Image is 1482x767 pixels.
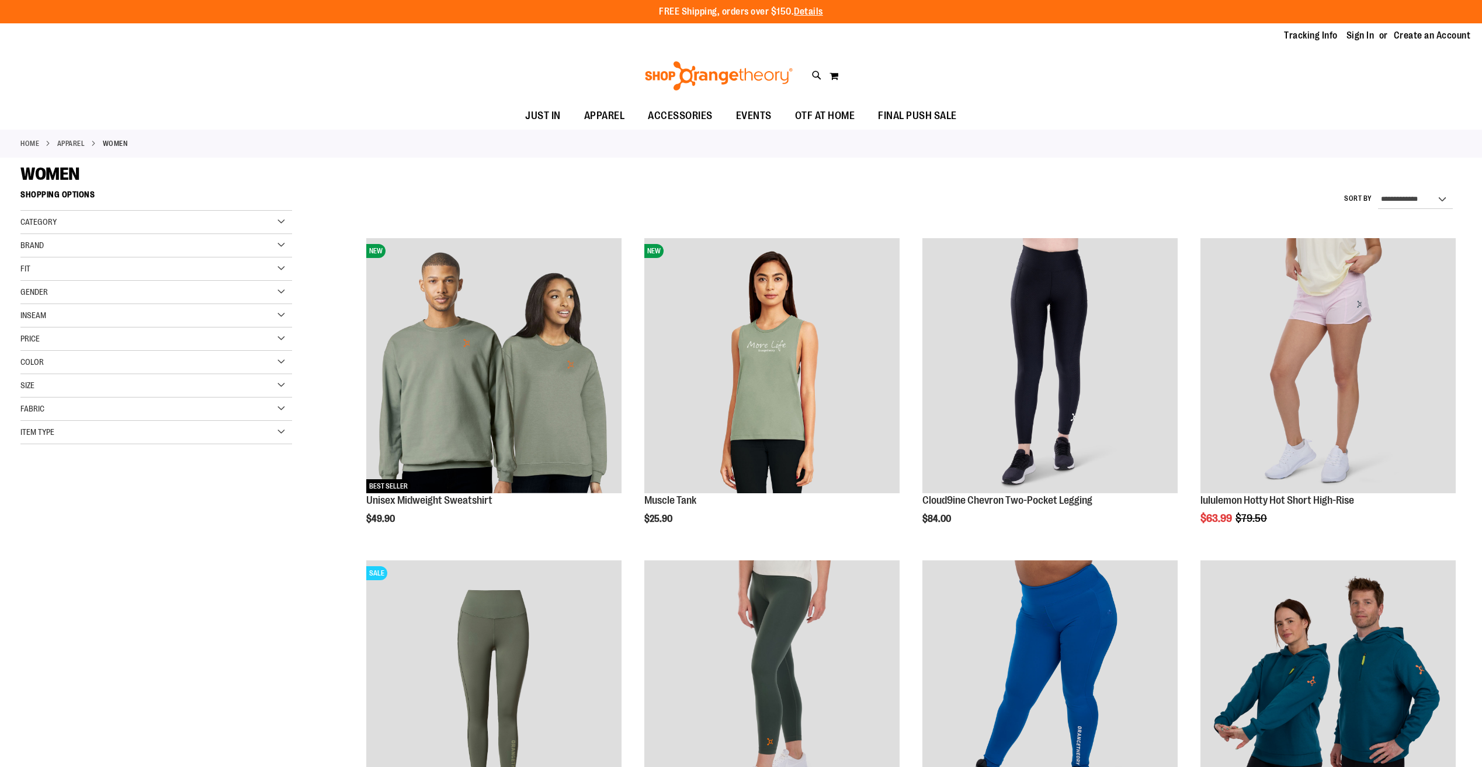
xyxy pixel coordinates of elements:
div: product [638,232,905,554]
a: Cloud9ine Chevron Two-Pocket Legging [922,238,1178,495]
span: JUST IN [525,103,561,129]
img: Muscle Tank [644,238,900,493]
span: Category [20,217,57,226]
a: Sign In [1346,29,1375,42]
label: Sort By [1344,194,1372,204]
a: lululemon Hotty Hot Short High-Rise [1200,494,1354,506]
a: Muscle Tank [644,494,696,506]
span: Item Type [20,427,54,437]
a: JUST IN [513,103,572,130]
a: Tracking Info [1284,29,1338,42]
span: BEST SELLER [366,479,411,493]
a: Cloud9ine Chevron Two-Pocket Legging [922,494,1092,506]
span: $79.50 [1235,513,1269,524]
img: Shop Orangetheory [643,61,794,90]
a: Muscle TankNEW [644,238,900,495]
img: lululemon Hotty Hot Short High-Rise [1200,238,1456,493]
span: Fabric [20,404,44,413]
a: Home [20,138,39,149]
span: Gender [20,287,48,297]
strong: WOMEN [103,138,128,149]
a: Unisex Midweight Sweatshirt [366,494,492,506]
a: lululemon Hotty Hot Short High-Rise [1200,238,1456,495]
span: OTF AT HOME [795,103,855,129]
p: FREE Shipping, orders over $150. [659,5,823,19]
div: product [360,232,627,554]
img: Cloud9ine Chevron Two-Pocket Legging [922,238,1178,493]
span: $63.99 [1200,513,1234,524]
span: $84.00 [922,514,953,524]
span: SALE [366,566,387,580]
span: Brand [20,240,44,250]
img: Unisex Midweight Sweatshirt [366,238,622,493]
span: NEW [366,244,386,258]
span: WOMEN [20,164,79,184]
span: NEW [644,244,664,258]
span: Color [20,357,44,367]
span: EVENTS [736,103,772,129]
a: ACCESSORIES [636,103,724,130]
span: APPAREL [584,103,625,129]
a: APPAREL [57,138,85,149]
a: Create an Account [1394,29,1471,42]
span: $49.90 [366,514,397,524]
span: Fit [20,264,30,273]
div: product [1195,232,1462,554]
span: $25.90 [644,514,674,524]
a: APPAREL [572,103,637,129]
span: FINAL PUSH SALE [878,103,957,129]
a: EVENTS [724,103,783,130]
a: Details [794,6,823,17]
strong: Shopping Options [20,184,292,211]
a: Unisex Midweight SweatshirtNEWBEST SELLER [366,238,622,495]
a: FINAL PUSH SALE [866,103,969,130]
a: OTF AT HOME [783,103,867,130]
span: ACCESSORIES [648,103,713,129]
span: Size [20,381,34,390]
span: Price [20,334,40,343]
span: Inseam [20,311,46,320]
div: product [917,232,1183,554]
